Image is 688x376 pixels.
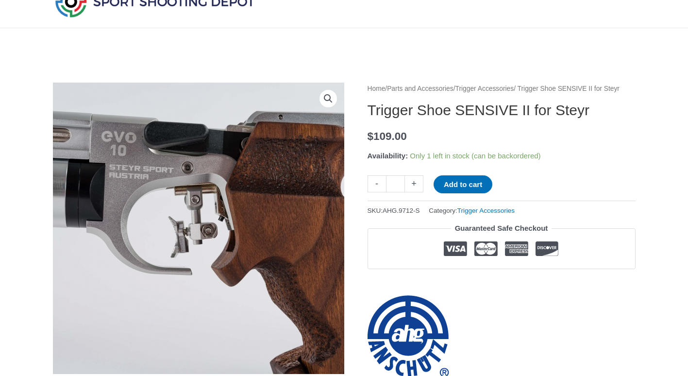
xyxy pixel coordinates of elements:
a: View full-screen image gallery [319,90,337,107]
button: Add to cart [434,175,492,193]
input: Product quantity [386,175,405,192]
span: Availability: [368,152,408,160]
span: $ [368,130,374,142]
a: Home [368,85,386,92]
iframe: Customer reviews powered by Trustpilot [368,276,636,288]
a: Parts and Accessories [387,85,453,92]
a: Trigger Accessories [455,85,514,92]
a: + [405,175,423,192]
span: Only 1 left in stock (can be backordered) [410,152,540,160]
bdi: 109.00 [368,130,407,142]
span: Category: [429,205,515,217]
a: Trigger Accessories [457,207,515,214]
a: - [368,175,386,192]
legend: Guaranteed Safe Checkout [451,222,552,235]
h1: Trigger Shoe SENSIVE II for Steyr [368,102,636,119]
span: SKU: [368,205,420,217]
nav: Breadcrumb [368,83,636,95]
span: AHG.9712-S [383,207,420,214]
